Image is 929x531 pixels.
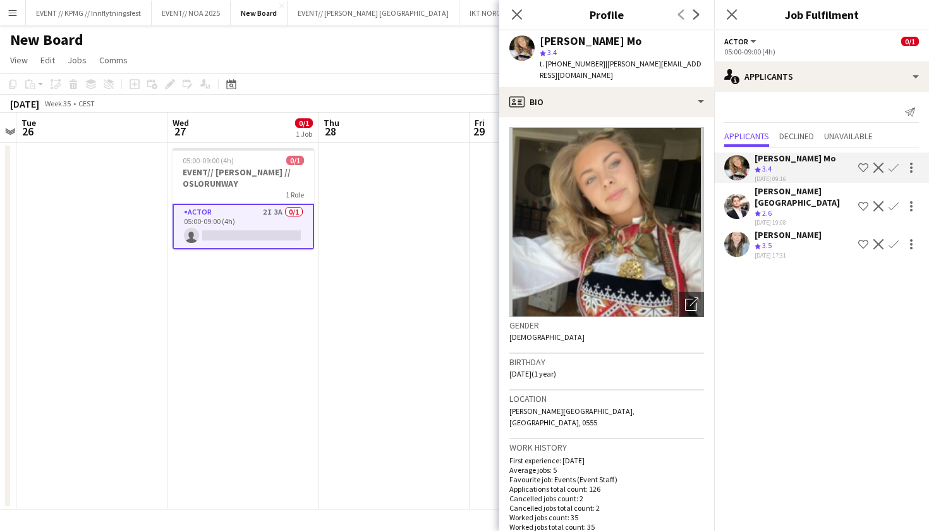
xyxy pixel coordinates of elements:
app-card-role: Actor2I3A0/105:00-09:00 (4h) [173,204,314,249]
span: 0/1 [286,156,304,165]
p: Applications total count: 126 [509,484,704,494]
span: Actor [724,37,748,46]
h3: EVENT// [PERSON_NAME] // OSLORUNWAY [173,166,314,189]
div: 05:00-09:00 (4h) [724,47,919,56]
span: Wed [173,117,189,128]
img: Crew avatar or photo [509,127,704,317]
span: 3.4 [762,164,772,173]
span: 29 [473,124,485,139]
div: [DATE] [10,97,39,110]
div: CEST [78,99,95,108]
span: Unavailable [824,132,873,141]
div: Bio [499,87,714,117]
span: 2.6 [762,208,772,218]
h3: Gender [509,320,704,331]
span: Week 35 [42,99,73,108]
button: IKT NORGE // Arendalsuka [459,1,565,25]
span: t. [PHONE_NUMBER] [540,59,605,68]
span: 0/1 [295,118,313,128]
div: [PERSON_NAME][GEOGRAPHIC_DATA] [755,185,853,208]
button: EVENT// [PERSON_NAME] [GEOGRAPHIC_DATA] [288,1,459,25]
span: Comms [99,54,128,66]
h3: Location [509,393,704,404]
span: 1 Role [286,190,304,199]
div: [PERSON_NAME] Mo [540,35,641,47]
span: Jobs [68,54,87,66]
span: Edit [40,54,55,66]
div: [PERSON_NAME] [755,229,822,241]
div: Open photos pop-in [679,292,704,317]
p: Average jobs: 5 [509,465,704,475]
button: EVENT // KPMG // Innflytningsfest [26,1,152,25]
span: Applicants [724,132,769,141]
span: 3.5 [762,241,772,250]
a: View [5,52,33,68]
a: Edit [35,52,60,68]
button: New Board [231,1,288,25]
span: | [PERSON_NAME][EMAIL_ADDRESS][DOMAIN_NAME] [540,59,701,80]
span: 27 [171,124,189,139]
p: Cancelled jobs total count: 2 [509,503,704,513]
div: [PERSON_NAME] Mo [755,153,836,164]
a: Jobs [63,52,92,68]
span: 0/1 [901,37,919,46]
span: [DATE] (1 year) [509,369,556,378]
div: [DATE] 19:08 [755,218,853,227]
span: Thu [324,117,339,128]
div: 1 Job [296,129,312,139]
span: 3.4 [547,47,557,57]
button: Actor [724,37,758,46]
a: Comms [94,52,133,68]
h1: New Board [10,30,83,49]
h3: Work history [509,442,704,453]
span: [PERSON_NAME][GEOGRAPHIC_DATA], [GEOGRAPHIC_DATA], 0555 [509,406,635,427]
p: First experience: [DATE] [509,456,704,465]
p: Worked jobs count: 35 [509,513,704,522]
div: [DATE] 09:16 [755,175,836,183]
span: Fri [475,117,485,128]
button: EVENT// NOA 2025 [152,1,231,25]
h3: Profile [499,6,714,23]
span: 28 [322,124,339,139]
app-job-card: 05:00-09:00 (4h)0/1EVENT// [PERSON_NAME] // OSLORUNWAY1 RoleActor2I3A0/105:00-09:00 (4h) [173,148,314,249]
p: Cancelled jobs count: 2 [509,494,704,503]
span: 26 [20,124,36,139]
span: [DEMOGRAPHIC_DATA] [509,332,585,342]
span: Tue [21,117,36,128]
h3: Job Fulfilment [714,6,929,23]
div: [DATE] 17:31 [755,251,822,259]
h3: Birthday [509,356,704,368]
span: 05:00-09:00 (4h) [183,156,234,165]
span: Declined [779,132,814,141]
div: Applicants [714,61,929,92]
p: Favourite job: Events (Event Staff) [509,475,704,484]
span: View [10,54,28,66]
